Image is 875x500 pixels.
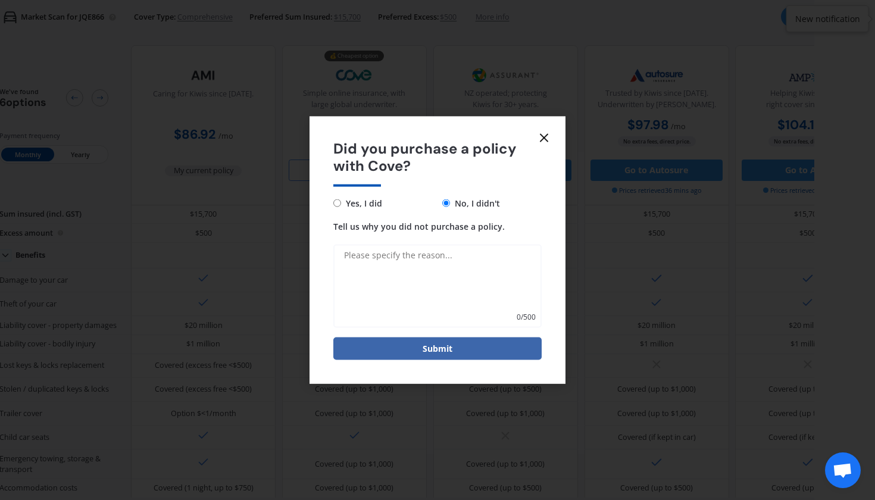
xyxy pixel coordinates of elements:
[825,452,861,488] a: Open chat
[341,196,382,210] span: Yes, I did
[442,199,450,207] input: No, I didn't
[333,140,542,175] span: Did you purchase a policy with Cove?
[333,220,505,232] span: Tell us why you did not purchase a policy.
[333,337,542,360] button: Submit
[333,199,341,207] input: Yes, I did
[450,196,500,210] span: No, I didn't
[517,311,536,323] span: 0 / 500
